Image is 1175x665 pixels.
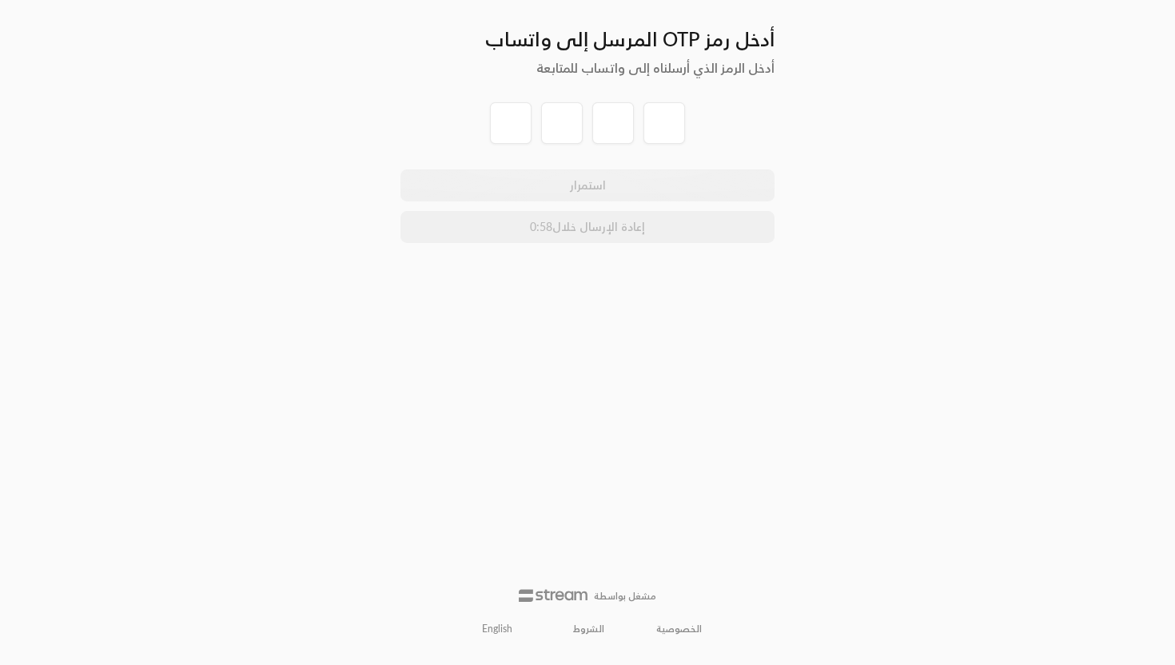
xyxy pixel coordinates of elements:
h5: أدخل الرمز الذي أرسلناه إلى واتساب للمتابعة [400,58,775,78]
a: English [473,615,521,643]
a: الشروط [573,623,604,635]
a: الخصوصية [656,623,702,635]
h3: أدخل رمز OTP المرسل إلى واتساب [400,26,775,52]
p: مشغل بواسطة [594,590,656,603]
